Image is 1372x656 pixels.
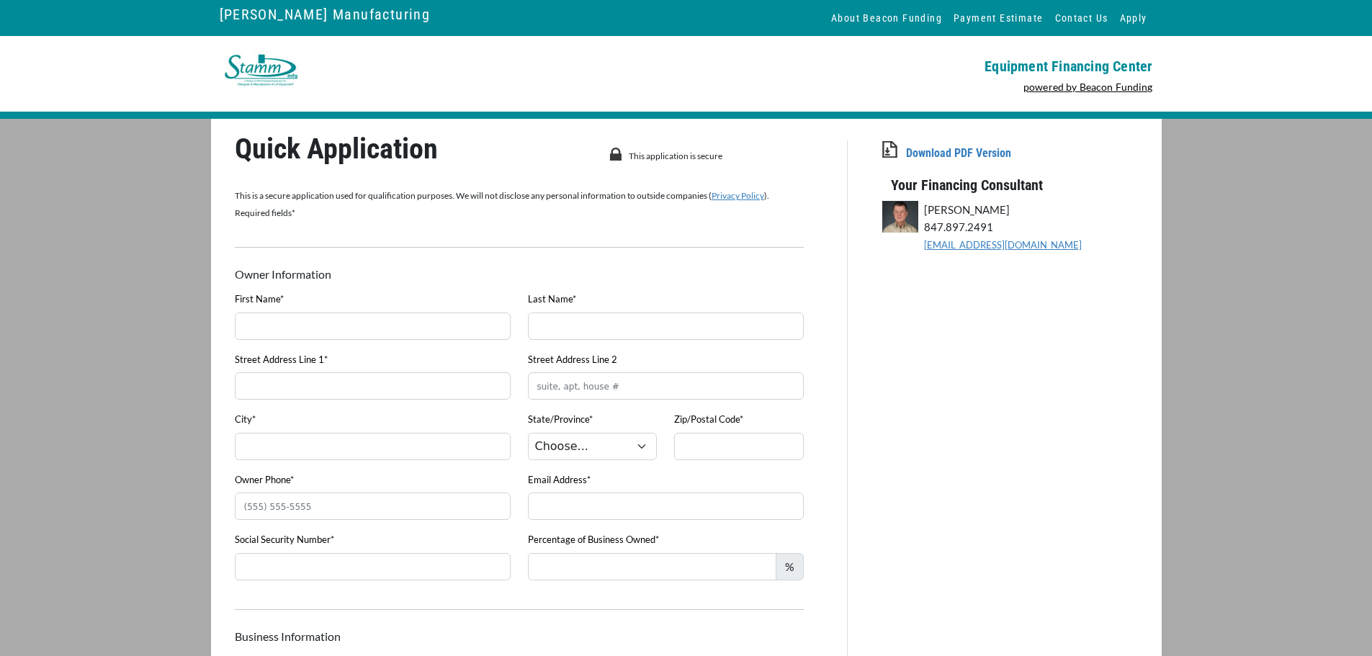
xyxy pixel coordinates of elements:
[528,413,593,427] label: State/Province*
[629,148,792,165] p: This application is secure
[882,162,1170,194] p: Your Financing Consultant
[609,148,622,161] img: lock-icon.png
[528,292,576,307] label: Last Name*
[528,353,617,367] label: Street Address Line 2
[235,413,256,427] label: City*
[924,201,1137,218] p: [PERSON_NAME]
[220,2,431,27] a: [PERSON_NAME] Manufacturing
[235,628,804,645] p: Business Information
[528,372,804,400] input: suite, apt, house #
[712,190,764,201] a: Privacy Policy
[924,239,1082,251] a: [EMAIL_ADDRESS][DOMAIN_NAME]
[674,413,743,427] label: Zip/Postal Code*
[235,140,560,158] p: Quick Application
[528,533,659,547] label: Percentage of Business Owned*
[235,353,328,367] label: Street Address Line 1*
[924,218,1137,235] p: 847.897.2491
[235,266,413,283] p: Owner Information
[235,473,294,487] label: Owner Phone*
[906,146,1011,160] a: Download PDF Version
[776,553,804,580] span: %
[882,201,918,233] img: BDubow.jpg
[235,292,284,307] label: First Name*
[882,141,897,158] img: app-download.png
[220,50,302,90] img: Stamm.jpg
[235,493,511,520] input: (555) 555-5555
[235,533,334,547] label: Social Security Number*
[1023,81,1153,93] a: powered by Beacon Funding
[235,187,804,222] p: This is a secure application used for qualification purposes. We will not disclose any personal i...
[528,473,591,487] label: Email Address*
[695,58,1153,75] p: Equipment Financing Center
